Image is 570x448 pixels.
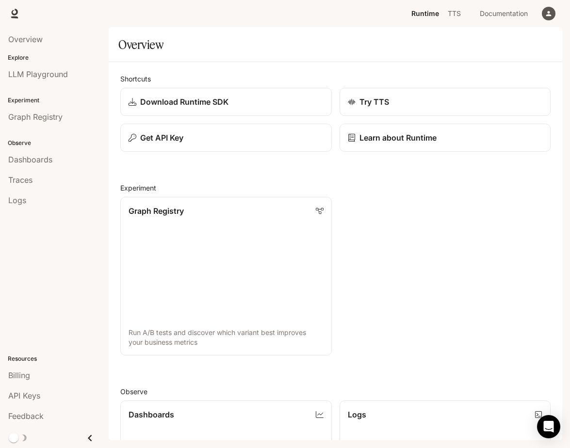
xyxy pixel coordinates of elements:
[340,88,551,116] a: Try TTS
[537,415,560,438] div: Open Intercom Messenger
[348,409,366,420] p: Logs
[480,8,528,20] span: Documentation
[448,8,461,20] span: TTS
[407,4,443,23] a: Runtime
[476,4,535,23] a: Documentation
[120,74,551,84] h2: Shortcuts
[120,183,551,193] h2: Experiment
[411,8,439,20] span: Runtime
[444,4,475,23] a: TTS
[120,197,332,355] a: Graph RegistryRun A/B tests and discover which variant best improves your business metrics
[340,124,551,152] a: Learn about Runtime
[129,328,324,347] p: Run A/B tests and discover which variant best improves your business metrics
[118,35,163,54] h1: Overview
[129,205,184,217] p: Graph Registry
[120,386,551,397] h2: Observe
[129,409,174,420] p: Dashboards
[359,132,437,144] p: Learn about Runtime
[359,96,389,108] p: Try TTS
[120,124,332,152] button: Get API Key
[140,96,228,108] p: Download Runtime SDK
[140,132,183,144] p: Get API Key
[120,88,332,116] a: Download Runtime SDK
